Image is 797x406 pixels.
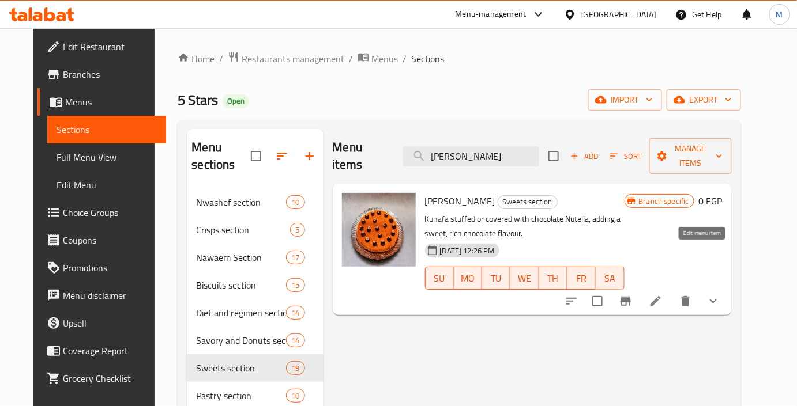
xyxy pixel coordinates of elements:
[286,389,304,403] div: items
[286,251,304,264] div: items
[287,197,304,208] span: 10
[187,327,323,354] div: Savory and Donuts section14
[544,270,563,287] span: TH
[63,344,157,358] span: Coverage Report
[63,67,157,81] span: Branches
[411,52,444,66] span: Sections
[286,361,304,375] div: items
[290,223,304,237] div: items
[196,278,286,292] span: Biscuits section
[425,212,625,241] p: Kunafa stuffed or covered with chocolate Nutella, adding a sweet, rich chocolate flavour.
[287,363,304,374] span: 19
[699,193,723,209] h6: 0 EGP
[57,123,157,136] span: Sections
[542,144,566,168] span: Select section
[63,206,157,219] span: Choice Groups
[37,60,166,88] a: Branches
[268,142,296,170] span: Sort sections
[37,199,166,226] a: Choice Groups
[672,287,700,315] button: delete
[196,306,286,320] span: Diet and regimen section
[242,52,344,66] span: Restaurants management
[403,52,407,66] li: /
[196,195,286,209] span: Nwashef section
[196,389,286,403] span: Pastry section
[603,147,649,165] span: Sort items
[187,299,323,327] div: Diet and regimen section14
[37,309,166,337] a: Upsell
[539,267,567,290] button: TH
[458,270,478,287] span: MO
[667,89,741,111] button: export
[37,88,166,116] a: Menus
[612,287,640,315] button: Branch-specific-item
[510,267,539,290] button: WE
[178,52,215,66] a: Home
[287,390,304,401] span: 10
[435,245,499,256] span: [DATE] 12:26 PM
[634,196,694,207] span: Branch specific
[566,147,603,165] button: Add
[572,270,591,287] span: FR
[349,52,353,66] li: /
[196,251,286,264] div: Nawaem Section
[286,306,304,320] div: items
[196,333,286,347] span: Savory and Donuts section
[291,225,304,236] span: 5
[63,261,157,275] span: Promotions
[498,195,558,209] div: Sweets section
[187,271,323,299] div: Biscuits section15
[196,223,290,237] span: Crisps section
[47,116,166,143] a: Sections
[178,87,218,113] span: 5 Stars
[57,178,157,192] span: Edit Menu
[63,40,157,54] span: Edit Restaurant
[178,51,740,66] nav: breadcrumb
[286,195,304,209] div: items
[47,171,166,199] a: Edit Menu
[37,282,166,309] a: Menu disclaimer
[223,94,249,108] div: Open
[223,96,249,106] span: Open
[37,337,166,365] a: Coverage Report
[37,254,166,282] a: Promotions
[487,270,506,287] span: TU
[286,278,304,292] div: items
[196,361,286,375] span: Sweets section
[430,270,449,287] span: SU
[65,95,157,109] span: Menus
[454,267,482,290] button: MO
[333,139,390,173] h2: Menu items
[659,142,723,170] span: Manage items
[482,267,510,290] button: TU
[286,333,304,347] div: items
[610,150,642,163] span: Sort
[296,142,324,170] button: Add section
[371,52,398,66] span: Menus
[57,150,157,164] span: Full Menu View
[37,33,166,60] a: Edit Restaurant
[37,365,166,392] a: Grocery Checklist
[63,289,157,302] span: Menu disclaimer
[187,188,323,216] div: Nwashef section10
[342,193,416,267] img: Nutella Kunafa
[588,89,662,111] button: import
[676,93,732,107] span: export
[63,316,157,330] span: Upsell
[287,280,304,291] span: 15
[191,139,250,173] h2: Menu sections
[581,8,657,21] div: [GEOGRAPHIC_DATA]
[776,8,783,21] span: M
[706,294,720,308] svg: Show Choices
[403,146,539,166] input: search
[63,371,157,385] span: Grocery Checklist
[358,51,398,66] a: Menus
[558,287,585,315] button: sort-choices
[607,147,645,165] button: Sort
[187,354,323,382] div: Sweets section19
